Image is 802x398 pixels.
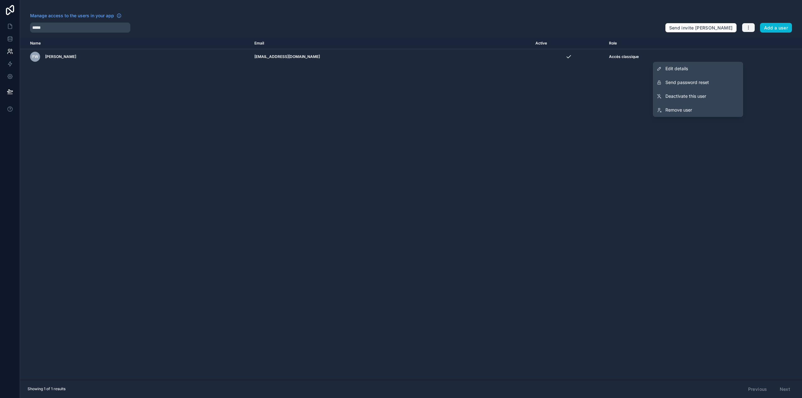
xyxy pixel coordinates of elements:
[251,38,532,49] th: Email
[665,79,709,86] span: Send password reset
[665,65,688,72] span: Edit details
[251,49,532,65] td: [EMAIL_ADDRESS][DOMAIN_NAME]
[653,76,743,89] button: Send password reset
[653,103,743,117] a: Remove user
[32,54,38,59] span: FW
[605,38,749,49] th: Role
[30,13,122,19] a: Manage access to the users in your app
[653,62,743,76] a: Edit details
[30,13,114,19] span: Manage access to the users in your app
[20,38,251,49] th: Name
[665,93,706,99] span: Deactivate this user
[653,89,743,103] a: Deactivate this user
[45,54,76,59] span: [PERSON_NAME]
[28,386,65,391] span: Showing 1 of 1 results
[609,54,639,59] span: Accès classique
[665,107,692,113] span: Remove user
[665,23,737,33] button: Send invite [PERSON_NAME]
[532,38,605,49] th: Active
[20,38,802,380] div: scrollable content
[760,23,792,33] button: Add a user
